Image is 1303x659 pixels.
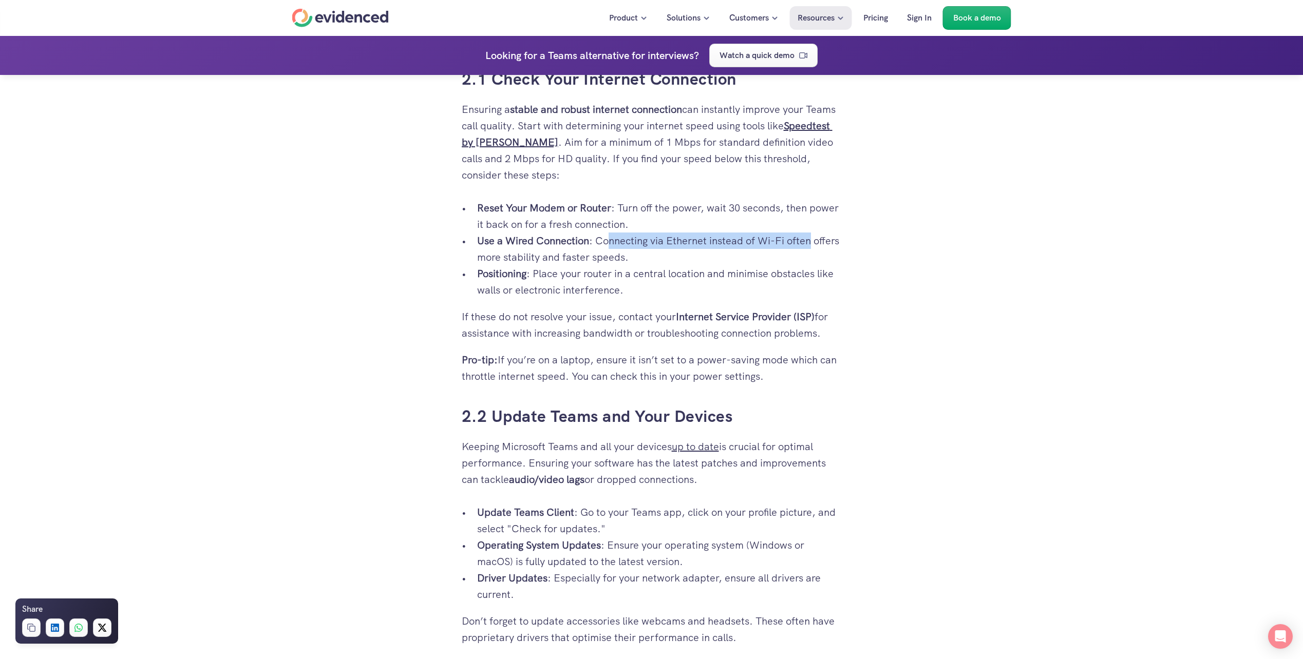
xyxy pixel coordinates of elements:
[477,504,842,537] p: : Go to your Teams app, click on your profile picture, and select "Check for updates."
[462,308,842,341] p: If these do not resolve your issue, contact your for assistance with increasing bandwidth or trou...
[485,47,699,64] h4: Looking for a Teams alternative for interviews?
[729,11,769,25] p: Customers
[709,44,818,67] a: Watch a quick demo
[667,11,701,25] p: Solutions
[462,352,842,384] p: If you’re on a laptop, ensure it isn’t set to a power-saving mode which can throttle internet spe...
[477,265,842,298] p: : Place your router in a central location and minimise obstacles like walls or electronic interfe...
[798,11,835,25] p: Resources
[462,101,842,183] p: Ensuring a can instantly improve your Teams call quality. Start with determining your internet sp...
[907,11,932,25] p: Sign In
[477,267,526,280] strong: Positioning
[672,440,719,453] a: up to date
[477,232,842,265] p: : Connecting via Ethernet instead of Wi-Fi often offers more stability and faster speeds.
[22,603,43,616] h6: Share
[953,11,1001,25] p: Book a demo
[943,6,1011,30] a: Book a demo
[462,613,842,646] p: Don’t forget to update accessories like webcams and headsets. These often have proprietary driver...
[899,6,939,30] a: Sign In
[462,68,737,90] a: 2.1 Check Your Internet Connection
[477,200,842,232] p: : Turn off the power, wait 30 seconds, then power it back on for a fresh connection.
[863,11,888,25] p: Pricing
[510,103,682,116] strong: stable and robust internet connection
[477,538,601,552] strong: Operating System Updates
[856,6,896,30] a: Pricing
[477,234,589,247] strong: Use a Wired Connection
[462,353,498,366] strong: Pro-tip:
[462,405,733,427] a: 2.2 Update Teams and Your Devices
[477,537,842,570] p: : Ensure your operating system (Windows or macOS) is fully updated to the latest version.
[292,9,389,27] a: Home
[477,506,574,519] strong: Update Teams Client
[462,438,842,488] p: Keeping Microsoft Teams and all your devices is crucial for optimal performance. Ensuring your so...
[462,119,833,149] a: Speedtest by [PERSON_NAME]
[1268,624,1293,649] div: Open Intercom Messenger
[477,570,842,603] p: : Especially for your network adapter, ensure all drivers are current.
[720,49,795,62] p: Watch a quick demo
[477,571,547,585] strong: Driver Updates
[609,11,638,25] p: Product
[676,310,815,323] strong: Internet Service Provider (ISP)
[477,201,611,215] strong: Reset Your Modem or Router
[509,473,584,486] strong: audio/video lags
